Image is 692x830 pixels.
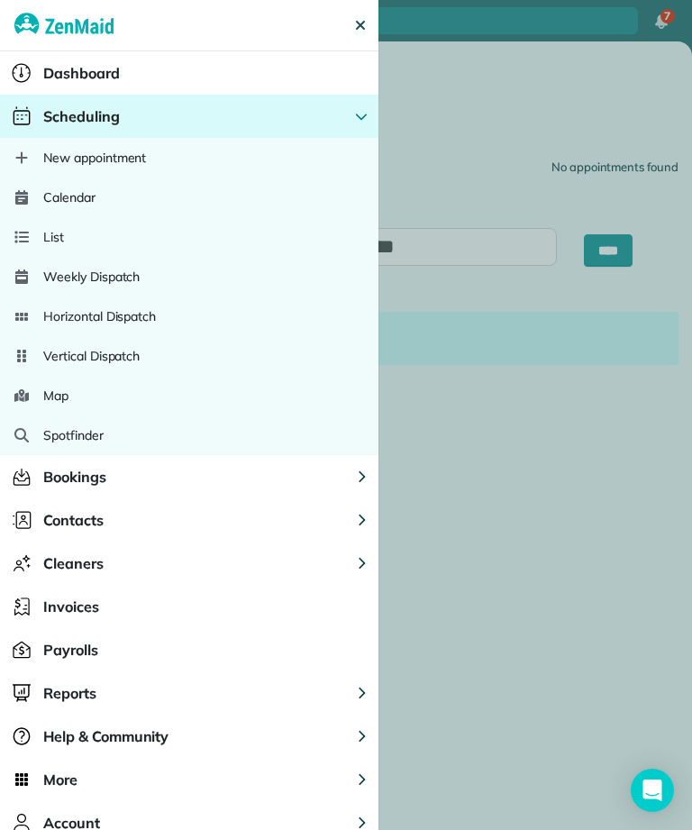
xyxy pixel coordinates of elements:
[43,188,96,206] span: Calendar
[43,228,64,246] span: List
[43,387,68,405] span: Map
[43,552,104,574] span: Cleaners
[43,639,98,661] span: Payrolls
[43,769,77,790] span: More
[43,105,120,127] span: Scheduling
[43,62,120,84] span: Dashboard
[43,682,96,704] span: Reports
[43,596,99,617] span: Invoices
[43,347,140,365] span: Vertical Dispatch
[43,307,156,325] span: Horizontal Dispatch
[43,466,106,488] span: Bookings
[43,268,140,286] span: Weekly Dispatch
[43,426,104,444] span: Spotfinder
[43,149,146,167] span: New appointment
[43,509,104,531] span: Contacts
[43,725,168,747] span: Help & Community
